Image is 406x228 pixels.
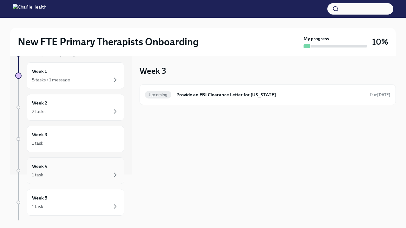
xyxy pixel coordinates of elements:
[13,4,46,14] img: CharlieHealth
[304,35,329,42] strong: My progress
[32,131,47,138] h6: Week 3
[32,140,43,146] div: 1 task
[145,90,390,100] a: UpcomingProvide an FBI Clearance Letter for [US_STATE]Due[DATE]
[32,108,45,115] div: 2 tasks
[176,91,365,98] h6: Provide an FBI Clearance Letter for [US_STATE]
[32,194,47,201] h6: Week 5
[140,65,166,77] h3: Week 3
[370,92,390,97] span: Due
[145,92,171,97] span: Upcoming
[32,77,70,83] div: 5 tasks • 1 message
[32,68,47,75] h6: Week 1
[18,35,199,48] h2: New FTE Primary Therapists Onboarding
[377,92,390,97] strong: [DATE]
[32,203,43,210] div: 1 task
[15,94,124,121] a: Week 22 tasks
[15,62,124,89] a: Week 15 tasks • 1 message
[15,126,124,152] a: Week 31 task
[32,172,43,178] div: 1 task
[370,92,390,98] span: October 16th, 2025 07:00
[372,36,388,47] h3: 10%
[32,99,47,106] h6: Week 2
[15,189,124,216] a: Week 51 task
[15,157,124,184] a: Week 41 task
[32,163,48,170] h6: Week 4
